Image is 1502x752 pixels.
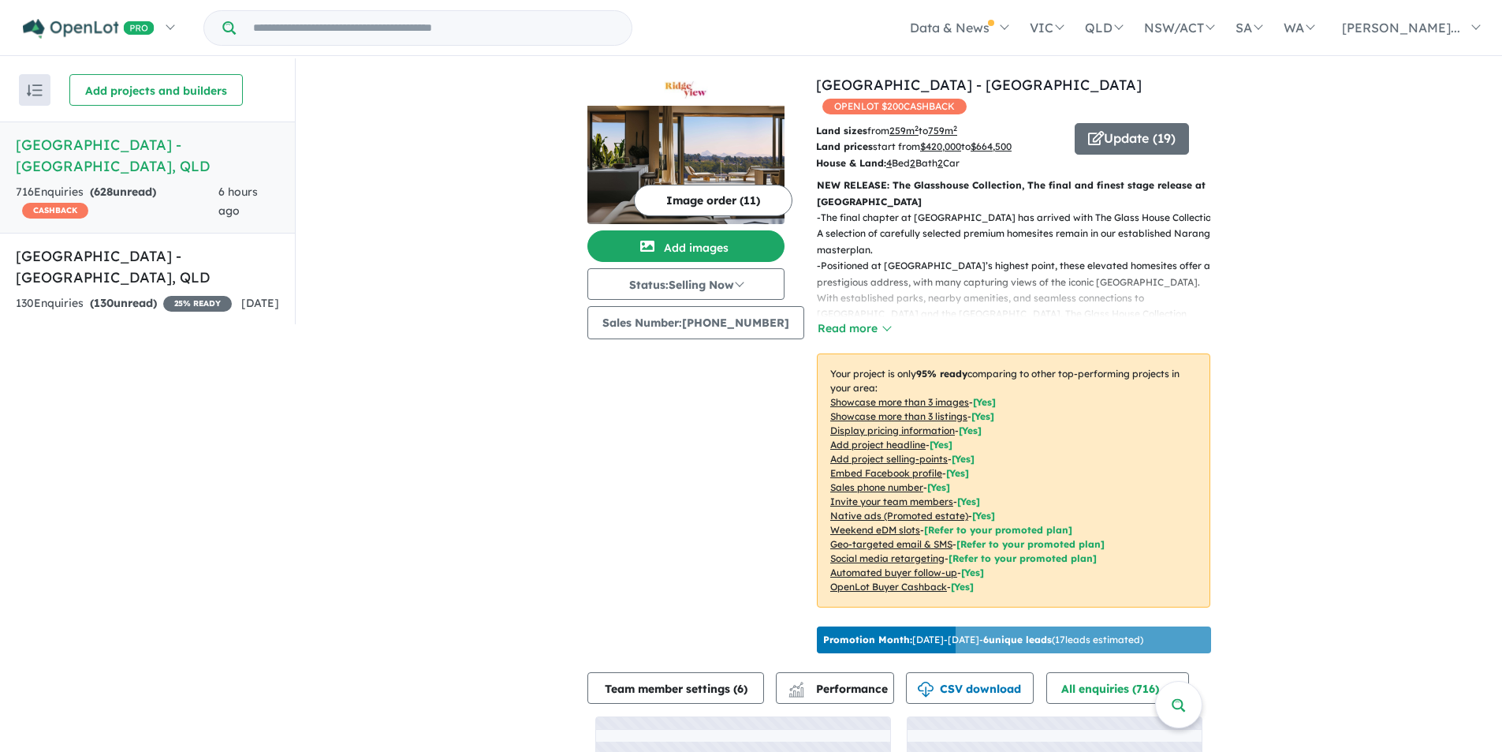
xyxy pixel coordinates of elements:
[817,354,1210,608] p: Your project is only comparing to other top-performing projects in your area: - - - - - - - - - -...
[587,74,785,224] a: Ridgeview Estate - Narangba LogoRidgeview Estate - Narangba
[924,524,1072,536] span: [Refer to your promoted plan]
[973,396,996,408] span: [ Yes ]
[910,157,915,169] u: 2
[830,410,967,422] u: Showcase more than 3 listings
[594,80,778,99] img: Ridgeview Estate - Narangba Logo
[816,155,1063,171] p: Bed Bath Car
[957,496,980,507] span: [ Yes ]
[983,634,1052,645] b: 6 unique leads
[961,567,984,578] span: [Yes]
[830,425,955,436] u: Display pricing information
[830,510,968,522] u: Native ads (Promoted estate)
[830,439,926,451] u: Add project headline
[830,524,920,536] u: Weekend eDM slots
[94,185,113,199] span: 628
[937,157,943,169] u: 2
[920,140,961,152] u: $ 420,000
[889,125,919,137] u: 259 m
[830,538,952,550] u: Geo-targeted email & SMS
[218,185,258,218] span: 6 hours ago
[587,306,804,339] button: Sales Number:[PHONE_NUMBER]
[971,410,994,422] span: [ Yes ]
[1046,672,1189,704] button: All enquiries (716)
[816,76,1142,94] a: [GEOGRAPHIC_DATA] - [GEOGRAPHIC_DATA]
[90,185,156,199] strong: ( unread)
[822,99,967,114] span: OPENLOT $ 200 CASHBACK
[788,687,804,698] img: bar-chart.svg
[163,296,232,312] span: 25 % READY
[906,672,1034,704] button: CSV download
[930,439,952,451] span: [ Yes ]
[918,682,934,698] img: download icon
[830,467,942,479] u: Embed Facebook profile
[830,396,969,408] u: Showcase more than 3 images
[816,123,1063,139] p: from
[816,125,867,137] b: Land sizes
[919,125,957,137] span: to
[946,467,969,479] span: [ Yes ]
[961,140,1012,152] span: to
[23,19,155,39] img: Openlot PRO Logo White
[830,552,945,564] u: Social media retargeting
[823,634,912,645] b: Promotion Month:
[816,157,886,169] b: House & Land:
[241,296,279,310] span: [DATE]
[737,682,744,696] span: 6
[971,140,1012,152] u: $ 664,500
[951,581,974,593] span: [Yes]
[16,245,279,288] h5: [GEOGRAPHIC_DATA] - [GEOGRAPHIC_DATA] , QLD
[634,185,792,216] button: Image order (11)
[587,268,785,300] button: Status:Selling Now
[816,140,873,152] b: Land prices
[927,481,950,493] span: [ Yes ]
[972,510,995,522] span: [Yes]
[830,453,948,465] u: Add project selling-points
[915,124,919,133] sup: 2
[823,633,1143,647] p: [DATE] - [DATE] - ( 17 leads estimated)
[16,183,218,221] div: 716 Enquir ies
[791,682,888,696] span: Performance
[789,682,803,690] img: line-chart.svg
[830,481,923,493] u: Sales phone number
[916,368,967,380] b: 95 % ready
[16,294,232,313] div: 130 Enquir ies
[928,125,957,137] u: 759 m
[69,74,243,106] button: Add projects and builders
[1075,123,1189,155] button: Update (19)
[816,139,1063,155] p: start from
[959,425,982,436] span: [ Yes ]
[886,157,892,169] u: 4
[817,320,891,338] button: Read more
[94,296,114,310] span: 130
[949,552,1097,564] span: [Refer to your promoted plan]
[776,672,894,704] button: Performance
[587,230,785,262] button: Add images
[830,581,947,593] u: OpenLot Buyer Cashback
[956,538,1105,550] span: [Refer to your promoted plan]
[817,258,1223,339] p: - Positioned at [GEOGRAPHIC_DATA]’s highest point, these elevated homesites offer a prestigious a...
[90,296,157,310] strong: ( unread)
[22,203,88,219] span: CASHBACK
[830,496,953,507] u: Invite your team members
[16,134,279,177] h5: [GEOGRAPHIC_DATA] - [GEOGRAPHIC_DATA] , QLD
[587,672,764,704] button: Team member settings (6)
[587,106,785,224] img: Ridgeview Estate - Narangba
[27,84,43,96] img: sort.svg
[817,178,1210,210] p: NEW RELEASE: The Glasshouse Collection, The final and finest stage release at [GEOGRAPHIC_DATA]
[239,11,628,45] input: Try estate name, suburb, builder or developer
[1342,20,1460,36] span: [PERSON_NAME]...
[953,124,957,133] sup: 2
[952,453,975,465] span: [ Yes ]
[830,567,957,578] u: Automated buyer follow-up
[817,210,1223,258] p: - The final chapter at [GEOGRAPHIC_DATA] has arrived with The Glass House Collection. A selection...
